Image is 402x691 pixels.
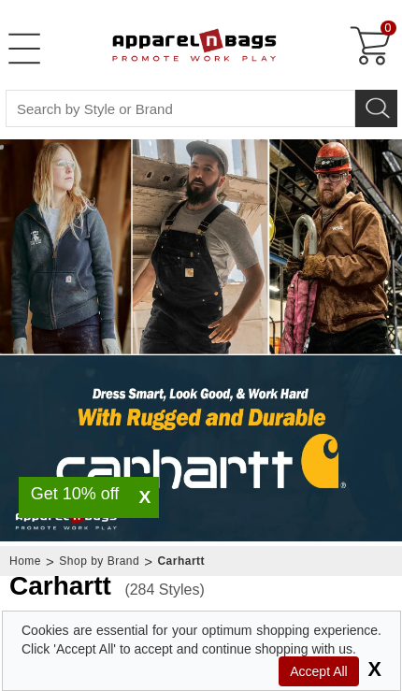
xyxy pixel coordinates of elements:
img: search icon [364,92,392,120]
a: ApparelnBags [74,14,309,79]
span: X [363,657,381,681]
span: X [131,486,159,509]
span: 0 [380,21,396,36]
a: 0 [345,24,390,69]
h2: Carhartt [9,569,111,602]
span: Accept All [279,656,358,686]
a: Carhartt [157,554,205,568]
span: (284 Styles) [124,581,204,599]
button: Search [355,90,397,127]
a: Home [9,554,41,568]
div: Cookies are essential for your optimum shopping experience. Click 'Accept All' to accept and cont... [22,621,381,658]
a: Shop by Brand [59,554,139,568]
a: Open Left Menu [6,30,43,67]
div: Get 10% off [19,486,131,501]
img: ApparelnBags.com Official Website [74,14,277,74]
input: Search By Style or Brand [6,90,355,127]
